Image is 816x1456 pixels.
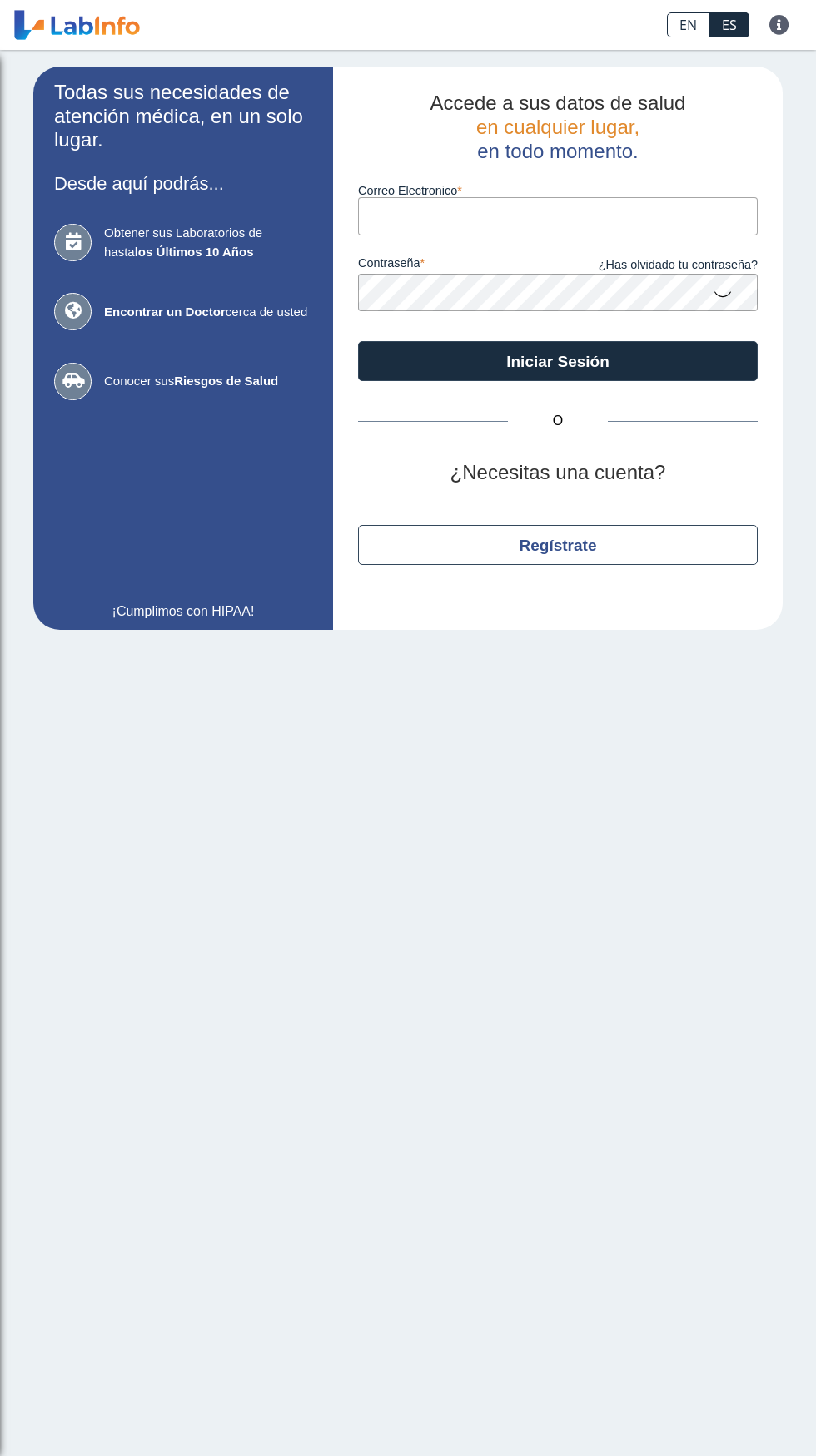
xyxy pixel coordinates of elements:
span: en todo momento. [477,140,638,162]
h2: ¿Necesitas una cuenta? [358,461,758,485]
h2: Todas sus necesidades de atención médica, en un solo lugar. [54,81,312,152]
span: Conocer sus [104,372,312,391]
span: Accede a sus datos de salud [430,92,686,114]
a: ¿Has olvidado tu contraseña? [558,256,758,275]
span: en cualquier lugar, [476,116,639,138]
button: Iniciar Sesión [358,341,758,381]
a: EN [667,12,709,37]
label: contraseña [358,256,558,275]
a: ES [709,12,749,37]
b: los Últimos 10 Años [135,245,254,259]
span: cerca de usted [104,303,312,322]
b: Riesgos de Salud [174,374,278,388]
h3: Desde aquí podrás... [54,173,312,194]
label: Correo Electronico [358,184,758,197]
b: Encontrar un Doctor [104,305,226,319]
button: Regístrate [358,525,758,565]
a: ¡Cumplimos con HIPAA! [54,602,312,622]
span: Obtener sus Laboratorios de hasta [104,224,312,261]
span: O [508,411,608,431]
